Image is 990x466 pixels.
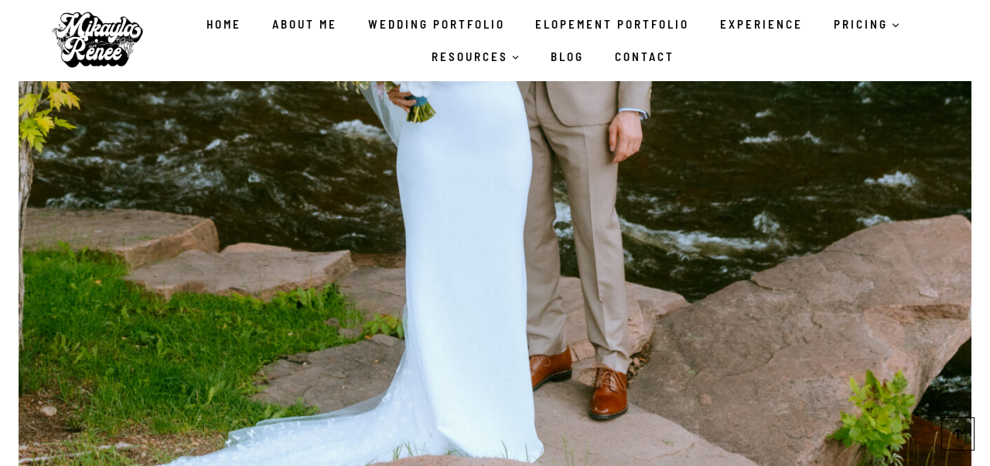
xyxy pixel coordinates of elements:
a: Scroll to top [941,417,975,451]
button: Child menu of PRICING [818,8,915,40]
a: Experience [705,8,818,40]
a: Elopement Portfolio [521,8,705,40]
nav: Primary Navigation [155,8,951,73]
button: Child menu of RESOURCES [416,40,535,73]
a: Blog [535,40,599,73]
a: Contact [599,40,690,73]
a: About Me [257,8,353,40]
a: Wedding Portfolio [353,8,521,40]
a: Home [191,8,257,40]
